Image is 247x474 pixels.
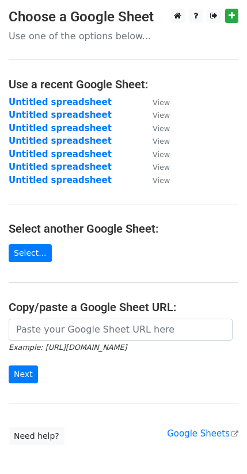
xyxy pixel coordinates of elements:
[141,123,170,133] a: View
[153,176,170,185] small: View
[141,110,170,120] a: View
[9,30,238,42] p: Use one of the options below...
[141,136,170,146] a: View
[153,163,170,171] small: View
[141,162,170,172] a: View
[9,123,112,133] a: Untitled spreadsheet
[9,110,112,120] a: Untitled spreadsheet
[9,300,238,314] h4: Copy/paste a Google Sheet URL:
[141,175,170,185] a: View
[9,97,112,107] a: Untitled spreadsheet
[9,149,112,159] a: Untitled spreadsheet
[153,98,170,107] small: View
[9,77,238,91] h4: Use a recent Google Sheet:
[153,124,170,133] small: View
[141,149,170,159] a: View
[9,136,112,146] a: Untitled spreadsheet
[141,97,170,107] a: View
[153,137,170,145] small: View
[9,175,112,185] a: Untitled spreadsheet
[9,222,238,236] h4: Select another Google Sheet:
[167,428,238,439] a: Google Sheets
[9,244,52,262] a: Select...
[9,319,233,341] input: Paste your Google Sheet URL here
[9,9,238,25] h3: Choose a Google Sheet
[9,343,127,352] small: Example: [URL][DOMAIN_NAME]
[9,427,64,445] a: Need help?
[153,150,170,159] small: View
[9,365,38,383] input: Next
[9,162,112,172] a: Untitled spreadsheet
[153,111,170,120] small: View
